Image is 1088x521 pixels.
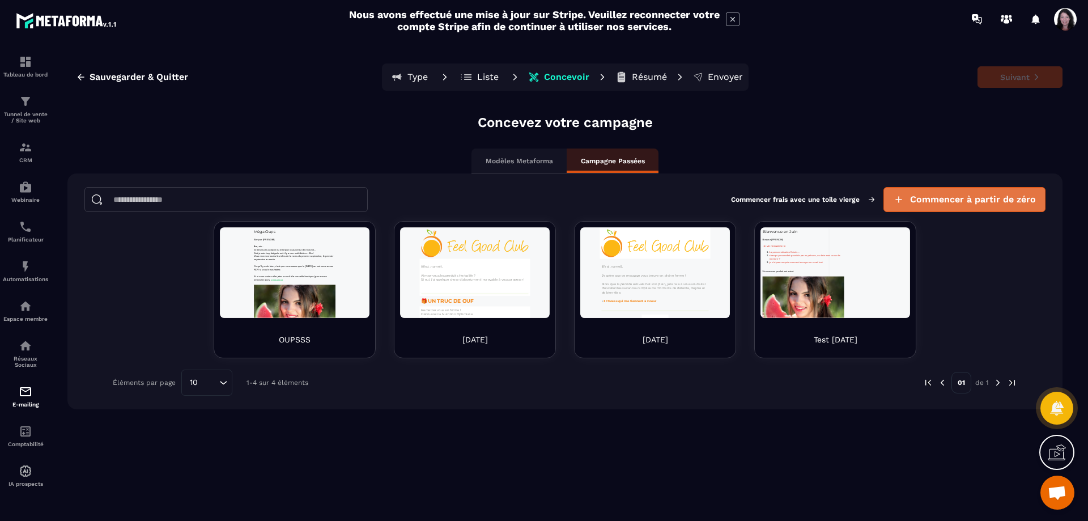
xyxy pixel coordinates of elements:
img: email [19,385,32,399]
p: Concevez votre campagne [478,113,653,132]
p: Commencer frais avec une toile vierge [731,196,874,204]
img: automations [19,464,32,478]
p: 1-4 sur 4 éléments [246,379,308,387]
button: Liste [454,66,505,88]
p: Un nouveau produit est arrivé [6,140,278,151]
p: {{first_name}}, [70,124,427,138]
img: automations [19,260,32,273]
a: formationformationCRM [3,132,48,172]
p: Test [DATE] [814,334,857,345]
p: Soit je suis trop fatiguée soit il y a une malédiction....Bref [113,79,385,91]
a: automationsautomationsWebinaire [3,172,48,211]
img: formation [19,141,32,154]
p: + [70,238,427,252]
p: Tunnel de vente / Site web [3,111,48,124]
img: logo [16,10,118,31]
p: Webinaire [3,197,48,203]
p: Éléments par page [113,379,176,387]
a: emailemailE-mailing [3,376,48,416]
p: Découvrez la Nutrition Optimisée [70,282,427,296]
a: c'est par ici [170,168,210,177]
p: de 1 [975,378,989,387]
div: Search for option [181,370,232,396]
span: champs personalisé possible par ex prénom, ou date anni ou no de membre ? [29,88,265,109]
input: Search for option [202,376,216,389]
p: Tableau de bord [3,71,48,78]
p: 01 [951,372,971,393]
a: formationformationTableau de bord [3,46,48,86]
p: Remettez vous en forme ! [70,268,427,282]
a: formationformationTunnel de vente / Site web [3,86,48,132]
p: Envoyer [708,71,743,83]
p: CRM [3,157,48,163]
p: Comptabilité [3,441,48,447]
img: automations [19,180,32,194]
p: Résumé [632,71,667,83]
p: IA prospects [3,481,48,487]
img: prev [937,378,947,388]
p: Espace membre [3,316,48,322]
p: Profitez de mon expérience [70,297,427,311]
span: Commencer à partir de zéro [910,194,1036,205]
a: automationsautomationsAutomatisations [3,251,48,291]
a: schedulerschedulerPlanificateur [3,211,48,251]
p: Liste [477,71,499,83]
p: Modèles Metaforma [486,156,553,166]
img: next [993,378,1003,388]
span: La personnalisation Existe.... [29,77,130,86]
button: Résumé [612,66,670,88]
p: OUPSSS [279,334,311,345]
p: Type [407,71,428,83]
strong: UN TRUC DE OUF [91,234,245,255]
a: automationsautomationsEspace membre [3,291,48,331]
img: next [1007,378,1017,388]
span: Sauvegarder & Quitter [90,71,188,83]
a: Ouvrir le chat [1040,476,1074,510]
p: Aie, aie... [113,57,385,68]
span: Méga Oups [113,6,185,22]
p: Et si vous voulez aller jeter un oeil à la nouvelle boutique (pas encore terminée) alors, [113,157,385,179]
button: Commencer à partir de zéro [883,187,1045,212]
p: Réseaux Sociaux [3,355,48,368]
img: scheduler [19,220,32,234]
p: Bonjour [PRENOM] [6,35,278,46]
img: accountant [19,425,32,438]
span: 10 [186,376,202,389]
p: Ce qu'il y a de bien, c'est que vous savez que le [DATE] au soir nous avons RDV si vous le souhai... [113,124,385,146]
span: 🎁 [70,234,245,255]
img: automations [19,299,32,313]
p: J'espère que ce message vous trouve en pleine forme ! [70,153,427,167]
img: formation [19,95,32,108]
p: Vous recevrez toutes les infos de la news du premier septembre, le premier septembre au matin. [113,90,385,112]
a: accountantaccountantComptabilité [3,416,48,456]
img: social-network [19,339,32,353]
span: .JE ME DEMANDE SI [6,58,83,67]
div: divider [70,221,427,222]
p: Si oui, j'ai quelque chose d'absolument incroyable à vous proposer ! [70,167,427,181]
p: Campagne Passées [581,156,645,166]
p: [DATE] [462,334,488,345]
img: formation [19,55,32,69]
img: prev [923,378,933,388]
h2: Nous avons effectué une mise à jour sur Stripe. Veuillez reconnecter votre compte Stripe afin de ... [348,9,720,32]
button: Sauvegarder & Quitter [67,67,197,87]
a: social-networksocial-networkRéseaux Sociaux [3,331,48,376]
p: ne tenez pas compte du mail que vous venez de recevoir... [113,68,385,79]
p: [DATE] [643,334,668,345]
p: Automatisations [3,276,48,282]
button: Envoyer [690,66,746,88]
p: Aimez-vous les produits Herbalife ? [70,153,427,167]
p: Concevoir [544,71,589,83]
p: Bonjour [PRENOM] [113,35,385,46]
p: E-mailing [3,401,48,408]
span: Bienvenue en Juin [6,7,123,22]
button: Type [384,66,435,88]
strong: 3 Choses qui me tiennent à Coeur [76,239,254,251]
span: je n'ai pas compris comment envoyer un email test [29,111,207,120]
p: Planificateur [3,236,48,243]
p: Alors que la période estivale bat son plein, je tenais à vous souhaiter d'excellentes vacances re... [70,167,427,224]
button: Concevoir [525,66,593,88]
